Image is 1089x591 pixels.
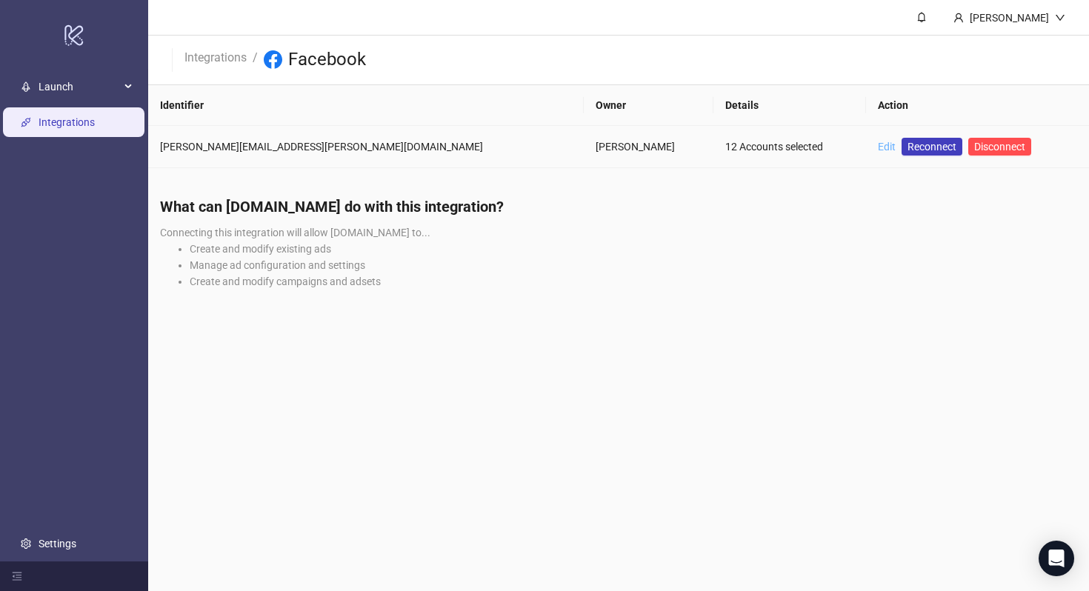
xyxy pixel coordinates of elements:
span: menu-fold [12,571,22,581]
button: Disconnect [968,138,1031,156]
span: Launch [39,72,120,101]
div: Open Intercom Messenger [1039,541,1074,576]
span: bell [916,12,927,22]
div: [PERSON_NAME] [596,138,702,155]
a: Integrations [181,48,250,64]
a: Edit [878,141,896,153]
th: Details [713,85,866,126]
span: user [953,13,964,23]
a: Integrations [39,116,95,128]
span: Disconnect [974,141,1025,153]
div: [PERSON_NAME][EMAIL_ADDRESS][PERSON_NAME][DOMAIN_NAME] [160,138,572,155]
span: Reconnect [907,138,956,155]
span: Connecting this integration will allow [DOMAIN_NAME] to... [160,227,430,238]
th: Owner [584,85,713,126]
li: Create and modify existing ads [190,241,1077,257]
th: Action [866,85,1089,126]
span: down [1055,13,1065,23]
div: 12 Accounts selected [725,138,854,155]
div: [PERSON_NAME] [964,10,1055,26]
th: Identifier [148,85,584,126]
span: rocket [21,81,31,92]
h4: What can [DOMAIN_NAME] do with this integration? [160,196,1077,217]
li: Create and modify campaigns and adsets [190,273,1077,290]
li: / [253,48,258,72]
a: Reconnect [902,138,962,156]
li: Manage ad configuration and settings [190,257,1077,273]
a: Settings [39,538,76,550]
h3: Facebook [288,48,366,72]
